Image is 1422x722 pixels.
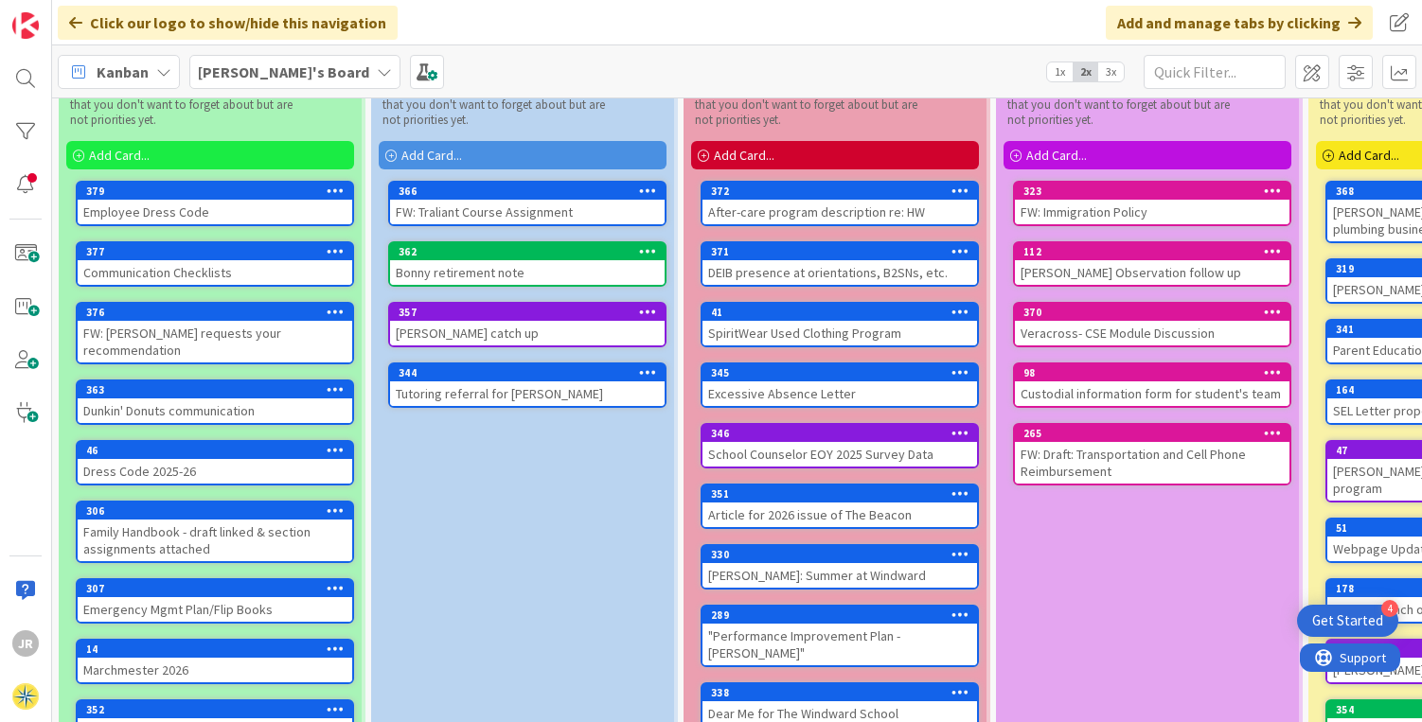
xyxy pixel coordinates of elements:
div: 265 [1023,427,1289,440]
div: 338 [711,686,977,699]
a: 41SpiritWear Used Clothing Program [701,302,979,347]
div: 357[PERSON_NAME] catch up [390,304,665,345]
div: 307 [78,580,352,597]
div: 338 [702,684,977,701]
div: Add and manage tabs by clicking [1106,6,1373,40]
div: 46 [86,444,352,457]
div: FW: Draft: Transportation and Cell Phone Reimbursement [1015,442,1289,484]
div: Click our logo to show/hide this navigation [58,6,398,40]
div: 352 [78,701,352,718]
span: 1x [1047,62,1073,81]
div: 330 [702,546,977,563]
div: 351 [711,487,977,501]
div: 4 [1381,600,1398,617]
span: Add Card... [1026,147,1087,164]
div: 377Communication Checklists [78,243,352,285]
a: 98Custodial information form for student's team [1013,362,1291,408]
div: 98 [1023,366,1289,379]
span: Add Card... [89,147,150,164]
div: 344Tutoring referral for [PERSON_NAME] [390,364,665,406]
div: 370 [1015,304,1289,321]
div: 370 [1023,306,1289,319]
div: Marchmester 2026 [78,658,352,682]
div: 376 [86,306,352,319]
div: 357 [390,304,665,321]
span: Kanban [97,61,149,83]
b: [PERSON_NAME]'s Board [198,62,369,81]
span: Add Card... [401,147,462,164]
div: 362 [399,245,665,258]
div: 289"Performance Improvement Plan - [PERSON_NAME]" [702,607,977,665]
a: 306Family Handbook - draft linked & section assignments attached [76,501,354,563]
div: DEIB presence at orientations, B2SNs, etc. [702,260,977,285]
a: 344Tutoring referral for [PERSON_NAME] [388,362,667,408]
div: Dunkin' Donuts communication [78,398,352,423]
div: FW: Immigration Policy [1015,200,1289,224]
a: 112[PERSON_NAME] Observation follow up [1013,241,1291,287]
a: 372After-care program description re: HW [701,181,979,226]
div: 41 [711,306,977,319]
div: 98Custodial information form for student's team [1015,364,1289,406]
div: 371DEIB presence at orientations, B2SNs, etc. [702,243,977,285]
div: 14Marchmester 2026 [78,641,352,682]
div: 379Employee Dress Code [78,183,352,224]
div: 14 [86,643,352,656]
div: JR [12,630,39,657]
a: 345Excessive Absence Letter [701,362,979,408]
div: 265FW: Draft: Transportation and Cell Phone Reimbursement [1015,425,1289,484]
div: 323 [1015,183,1289,200]
div: 98 [1015,364,1289,381]
div: [PERSON_NAME] catch up [390,321,665,345]
a: 370Veracross- CSE Module Discussion [1013,302,1291,347]
div: 372 [702,183,977,200]
a: 330[PERSON_NAME]: Summer at Windward [701,544,979,590]
div: Article for 2026 issue of The Beacon [702,502,977,527]
img: avatar [12,683,39,710]
div: Tutoring referral for [PERSON_NAME] [390,381,665,406]
div: 344 [390,364,665,381]
div: 344 [399,366,665,379]
span: Support [40,3,86,26]
div: 307Emergency Mgmt Plan/Flip Books [78,580,352,622]
div: Dress Code 2025-26 [78,459,352,484]
span: 2x [1073,62,1098,81]
div: SpiritWear Used Clothing Program [702,321,977,345]
div: 363 [86,383,352,396]
div: 346 [711,427,977,440]
div: 41 [702,304,977,321]
div: 306Family Handbook - draft linked & section assignments attached [78,502,352,561]
div: 112[PERSON_NAME] Observation follow up [1015,243,1289,285]
div: 112 [1015,243,1289,260]
div: 346School Counselor EOY 2025 Survey Data [702,425,977,467]
div: 376 [78,304,352,321]
div: 330 [711,548,977,561]
a: 379Employee Dress Code [76,181,354,226]
div: 345 [711,366,977,379]
div: Open Get Started checklist, remaining modules: 4 [1297,605,1398,637]
a: 323FW: Immigration Policy [1013,181,1291,226]
a: 351Article for 2026 issue of The Beacon [701,484,979,529]
div: 306 [86,504,352,518]
div: 14 [78,641,352,658]
div: Get Started [1312,611,1383,630]
div: 265 [1015,425,1289,442]
div: 377 [86,245,352,258]
div: 306 [78,502,352,519]
div: Employee Dress Code [78,200,352,224]
div: FW: Traliant Course Assignment [390,200,665,224]
a: 366FW: Traliant Course Assignment [388,181,667,226]
div: 345Excessive Absence Letter [702,364,977,406]
div: 366 [399,185,665,198]
span: Add Card... [714,147,774,164]
div: 370Veracross- CSE Module Discussion [1015,304,1289,345]
a: 357[PERSON_NAME] catch up [388,302,667,347]
div: 366FW: Traliant Course Assignment [390,183,665,224]
input: Quick Filter... [1144,55,1286,89]
div: 345 [702,364,977,381]
div: 46 [78,442,352,459]
div: 112 [1023,245,1289,258]
div: [PERSON_NAME] Observation follow up [1015,260,1289,285]
div: 346 [702,425,977,442]
div: Communication Checklists [78,260,352,285]
img: Visit kanbanzone.com [12,12,39,39]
